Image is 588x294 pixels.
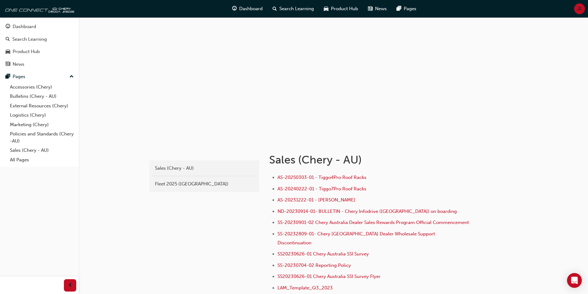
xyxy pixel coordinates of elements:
a: search-iconSearch Learning [268,2,319,15]
a: Dashboard [2,21,76,32]
a: External Resources (Chery) [7,101,76,111]
div: Fleet 2025 ([GEOGRAPHIC_DATA]) [155,180,254,188]
a: Bulletins (Chery - AU) [7,92,76,101]
a: SS-20230704-02 Reporting Policy [277,263,351,268]
span: Pages [404,5,416,12]
a: guage-iconDashboard [227,2,268,15]
span: Dashboard [239,5,263,12]
span: pages-icon [397,5,401,13]
a: car-iconProduct Hub [319,2,363,15]
span: news-icon [368,5,373,13]
a: Policies and Standards (Chery -AU) [7,129,76,146]
button: Pages [2,71,76,82]
span: Search Learning [279,5,314,12]
img: oneconnect [3,2,74,15]
a: Accessories (Chery) [7,82,76,92]
span: search-icon [273,5,277,13]
div: Pages [13,73,25,80]
a: Marketing (Chery) [7,120,76,130]
a: LAM_Template_Q3_2023 [277,285,333,291]
a: All Pages [7,155,76,165]
a: Product Hub [2,46,76,57]
button: DashboardSearch LearningProduct HubNews [2,20,76,71]
span: pages-icon [6,74,10,80]
a: Sales (Chery - AU) [152,163,257,174]
div: Dashboard [13,23,36,30]
span: car-icon [6,49,10,55]
a: news-iconNews [363,2,392,15]
span: Product Hub [331,5,358,12]
span: guage-icon [232,5,237,13]
h1: Sales (Chery - AU) [269,153,472,167]
a: News [2,59,76,70]
span: JL [577,5,582,12]
a: SS20230626-01 Chery Australia SSI Survey Flyer [277,274,381,279]
a: AS-20231222-01 - [PERSON_NAME] [277,197,355,203]
span: prev-icon [68,282,73,289]
a: ND-20230914-01- BULLETIN - Chery Infodrive ([GEOGRAPHIC_DATA]) on boarding [277,209,457,214]
a: Logistics (Chery) [7,110,76,120]
a: SS-20232809-01- Chery [GEOGRAPHIC_DATA] Dealer Wholesale Support Discontinuation [277,231,436,246]
a: Search Learning [2,34,76,45]
a: Sales (Chery - AU) [7,146,76,155]
div: Open Intercom Messenger [567,273,582,288]
span: News [375,5,387,12]
span: car-icon [324,5,328,13]
a: Fleet 2025 ([GEOGRAPHIC_DATA]) [152,179,257,189]
div: Sales (Chery - AU) [155,165,254,172]
a: pages-iconPages [392,2,421,15]
div: News [13,61,24,68]
button: JL [574,3,585,14]
span: search-icon [6,37,10,42]
a: AS-20240222-01 - Tiggo7Pro Roof Racks [277,186,366,192]
span: guage-icon [6,24,10,30]
span: up-icon [69,73,74,81]
a: AS-20250303-01 - Tiggo4Pro Roof Racks [277,175,366,180]
span: news-icon [6,62,10,67]
div: Search Learning [12,36,47,43]
a: SS-20230901-02 Chery Australia Dealer Sales Rewards Program Official Commencement [277,220,469,225]
div: Product Hub [13,48,40,55]
a: SS20230626-01 Chery Australia SSI Survey [277,251,369,257]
